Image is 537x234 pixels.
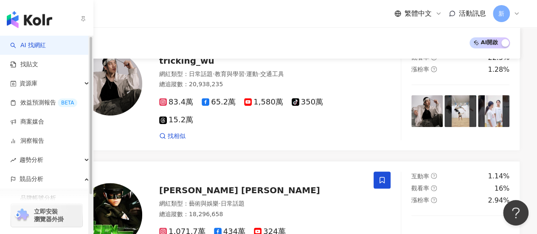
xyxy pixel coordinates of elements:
span: question-circle [431,185,437,191]
span: 65.2萬 [202,98,236,107]
div: 總追蹤數 ： 20,938,235 [159,80,363,89]
span: 觀看率 [411,54,429,61]
img: KOL Avatar [79,52,142,116]
span: 競品分析 [20,169,43,189]
span: · [219,200,220,207]
img: post-image [478,95,509,127]
a: 商案媒合 [10,118,44,126]
span: question-circle [431,66,437,72]
span: question-circle [431,197,437,203]
a: 洞察報告 [10,137,44,145]
span: 運動 [246,70,258,77]
iframe: Help Scout Beacon - Open [503,200,529,226]
div: 1.28% [488,65,509,74]
a: KOL Avatar吳奇軒[PERSON_NAME]奇軒Trickingtricking_wu網紅類型：日常話題·教育與學習·運動·交通工具總追蹤數：20,938,23583.4萬65.2萬1,... [51,17,520,151]
div: 1.14% [488,172,509,181]
span: 日常話題 [220,200,244,207]
a: chrome extension立即安裝 瀏覽器外掛 [11,204,82,227]
a: 效益預測報告BETA [10,99,77,107]
span: 漲粉率 [411,197,429,203]
a: 找貼文 [10,60,38,69]
span: · [258,70,260,77]
img: logo [7,11,52,28]
span: 新 [498,9,504,18]
a: searchAI 找網紅 [10,41,46,50]
span: 教育與學習 [214,70,244,77]
img: post-image [411,95,443,127]
span: 觀看率 [411,185,429,192]
span: question-circle [431,173,437,179]
span: · [244,70,246,77]
span: 350萬 [292,98,323,107]
span: 藝術與娛樂 [189,200,219,207]
span: 互動率 [411,173,429,180]
span: 繁體中文 [405,9,432,18]
img: chrome extension [14,209,30,222]
span: 活動訊息 [459,9,486,17]
span: 立即安裝 瀏覽器外掛 [34,208,64,223]
span: 漲粉率 [411,66,429,73]
img: post-image [444,95,476,127]
a: 找相似 [159,132,186,141]
div: 網紅類型 ： [159,200,363,208]
span: · [213,70,214,77]
span: 趨勢分析 [20,150,43,169]
span: 交通工具 [260,70,284,77]
span: rise [10,157,16,163]
span: 資源庫 [20,74,37,93]
div: 2.94% [488,196,509,205]
div: 總追蹤數 ： 18,296,658 [159,210,363,219]
div: 網紅類型 ： [159,70,363,79]
span: 找相似 [168,132,186,141]
span: [PERSON_NAME] [PERSON_NAME] [159,185,320,195]
span: 15.2萬 [159,116,193,124]
span: 83.4萬 [159,98,193,107]
span: tricking_wu [159,56,214,66]
div: 16% [494,184,509,193]
span: 日常話題 [189,70,213,77]
span: 1,580萬 [244,98,283,107]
